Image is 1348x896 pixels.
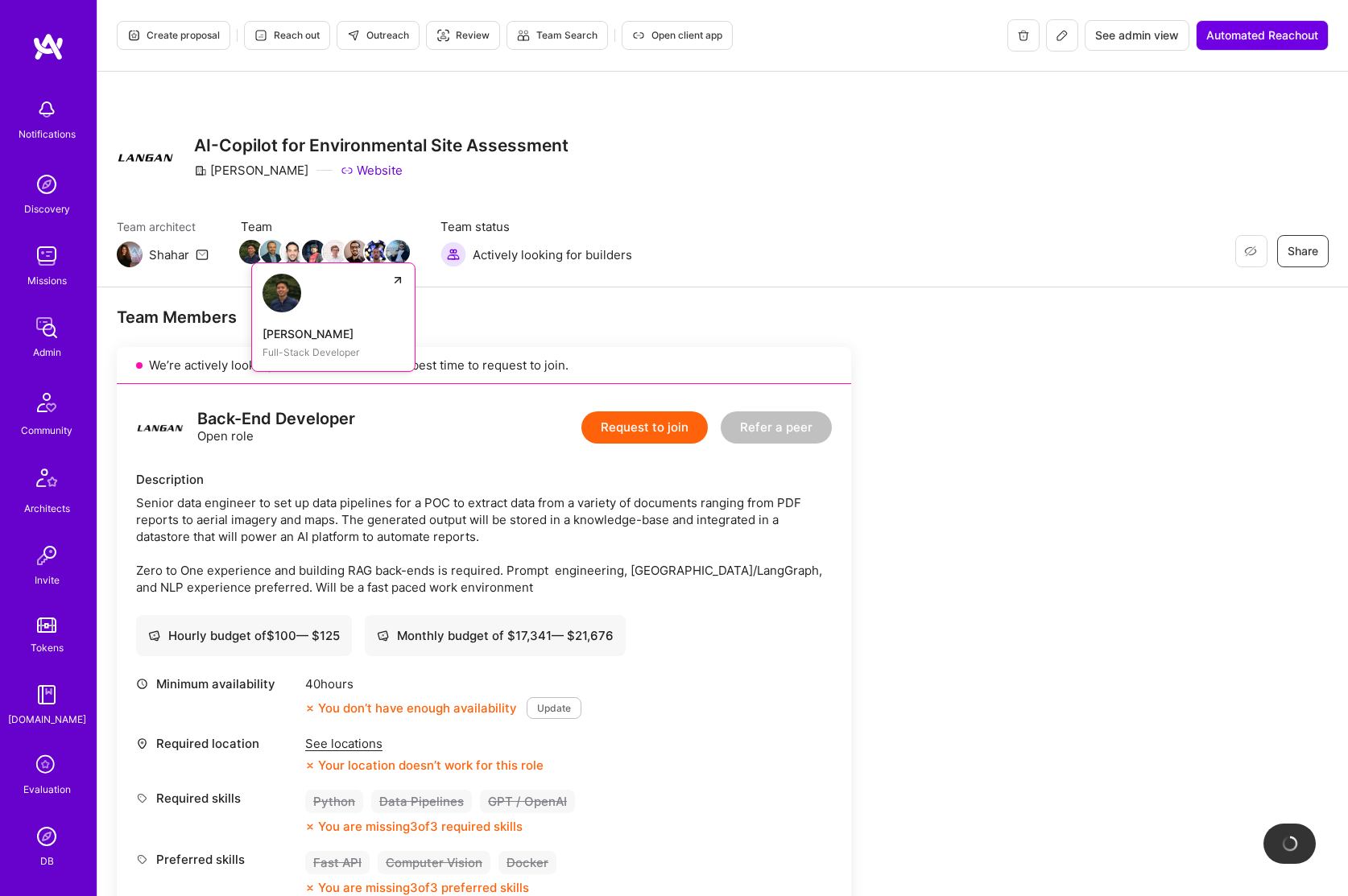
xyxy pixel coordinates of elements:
button: Update [527,697,581,719]
i: icon Targeter [436,29,449,42]
img: Team Member Avatar [239,240,263,264]
img: logo [136,403,184,452]
span: Team architect [117,218,209,235]
div: Shahar [149,246,189,263]
i: icon Tag [136,792,148,804]
div: See locations [305,735,544,752]
div: Invite [35,572,60,588]
i: icon Tag [136,853,148,865]
img: Admin Search [31,820,63,853]
div: Required skills [136,790,297,807]
div: Tokens [31,639,64,656]
span: Team Search [517,28,598,43]
a: Team Member Avatar [262,238,283,266]
span: Reach out [254,28,320,43]
div: Senior data engineer to set up data pipelines for a POC to extract data from a variety of documen... [136,494,832,596]
div: Community [21,422,72,439]
a: Team Member Avatar [283,238,304,266]
img: teamwork [31,240,63,272]
a: Website [341,162,403,179]
img: admin teamwork [31,312,63,344]
button: Automated Reachout [1196,20,1329,51]
div: You are missing 3 of 3 required skills [318,818,523,835]
span: Review [436,28,490,43]
div: Notifications [19,126,76,142]
div: [PERSON_NAME] [194,162,308,179]
div: Python [305,790,363,813]
div: 40 hours [305,675,581,692]
div: You are missing 3 of 3 preferred skills [318,879,529,896]
div: Evaluation [23,781,71,798]
div: Back-End Developer [197,411,355,427]
h3: AI-Copilot for Environmental Site Assessment [194,135,569,155]
span: Automated Reachout [1206,27,1318,43]
button: Create proposal [117,21,230,50]
div: Preferred skills [136,851,297,868]
div: Monthly budget of $ 17,341 — $ 21,676 [377,627,614,644]
i: icon ArrowUpRight [391,274,404,287]
div: Computer Vision [378,851,490,874]
i: icon CompanyGray [194,164,207,177]
a: Team Member Avatar [387,238,408,266]
div: Team Members [117,307,851,328]
i: icon Proposal [127,29,140,42]
span: Team status [440,218,632,235]
i: icon CloseOrange [305,883,315,893]
a: Team Member Avatar [241,238,262,266]
img: Team Member Avatar [344,240,368,264]
img: discovery [31,168,63,200]
div: Admin [33,344,61,361]
img: Team Member Avatar [260,240,284,264]
img: bell [31,93,63,126]
img: loading [1281,835,1299,853]
img: Architects [27,461,66,500]
div: [PERSON_NAME] [263,325,404,342]
a: Team Member Avatar [304,238,325,266]
img: tokens [37,617,56,633]
img: Team Member Avatar [365,240,389,264]
div: We’re actively looking for builders. This is the best time to request to join. [117,347,851,384]
img: Nhan Tran [263,274,301,312]
i: icon CloseOrange [305,822,315,832]
button: Review [426,21,500,50]
div: Hourly budget of $ 100 — $ 125 [148,627,340,644]
button: Reach out [244,21,330,50]
button: See admin view [1085,20,1189,51]
img: logo [32,32,64,61]
button: Share [1277,235,1329,267]
a: Team Member Avatar [366,238,387,266]
div: Data Pipelines [371,790,472,813]
img: Team Member Avatar [386,240,410,264]
span: Actively looking for builders [473,246,632,263]
img: Company Logo [117,128,175,186]
div: Architects [24,500,70,517]
i: icon Mail [196,248,209,261]
a: Team Member Avatar [345,238,366,266]
div: GPT / OpenAI [480,790,575,813]
div: DB [40,853,54,869]
div: Full-Stack Developer [263,344,404,361]
div: Required location [136,735,297,752]
div: Open role [197,411,355,444]
span: Team [241,218,408,235]
i: icon CloseOrange [305,761,315,770]
span: Outreach [347,28,409,43]
i: icon Location [136,737,148,749]
span: Create proposal [127,28,220,43]
i: icon SelectionTeam [31,750,62,781]
div: Your location doesn’t work for this role [305,757,544,774]
i: icon Clock [136,678,148,690]
img: Actively looking for builders [440,242,466,267]
i: icon EyeClosed [1244,245,1257,258]
img: guide book [31,679,63,711]
button: Refer a peer [721,411,832,444]
img: Invite [31,539,63,572]
span: Open client app [632,28,722,43]
img: Team Architect [117,242,143,267]
button: Open client app [622,21,733,50]
i: icon CloseOrange [305,704,315,713]
div: Discovery [24,200,70,217]
img: Community [27,383,66,422]
img: Team Member Avatar [281,240,305,264]
button: Request to join [581,411,708,444]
